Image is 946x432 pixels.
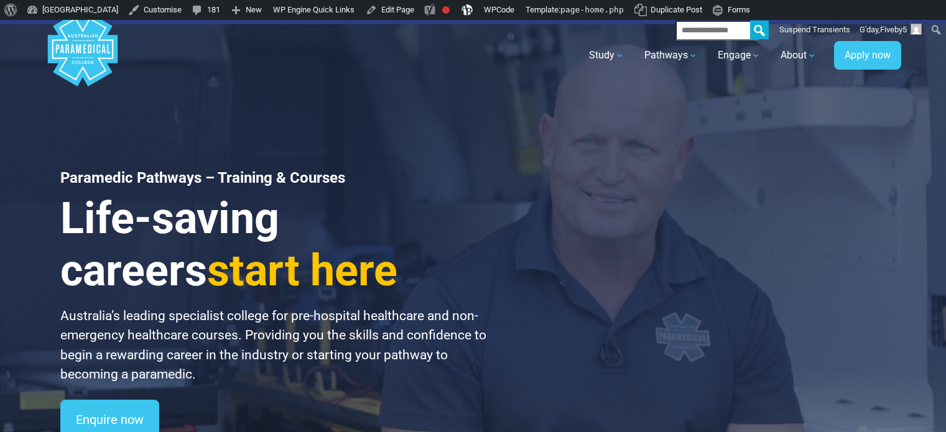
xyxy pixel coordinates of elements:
[60,169,488,187] h1: Paramedic Pathways – Training & Courses
[880,25,907,34] span: Fiveby5
[60,306,488,385] p: Australia’s leading specialist college for pre-hospital healthcare and non-emergency healthcare c...
[775,20,855,40] a: Suspend Transients
[773,38,824,73] a: About
[442,6,450,14] div: Focus keyphrase not set
[834,41,901,70] a: Apply now
[855,20,927,40] a: G'day,
[207,245,397,296] span: start here
[60,192,488,296] h3: Life-saving careers
[45,24,120,87] a: Australian Paramedical College
[560,5,624,14] span: page-home.php
[637,38,705,73] a: Pathways
[710,38,768,73] a: Engage
[582,38,632,73] a: Study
